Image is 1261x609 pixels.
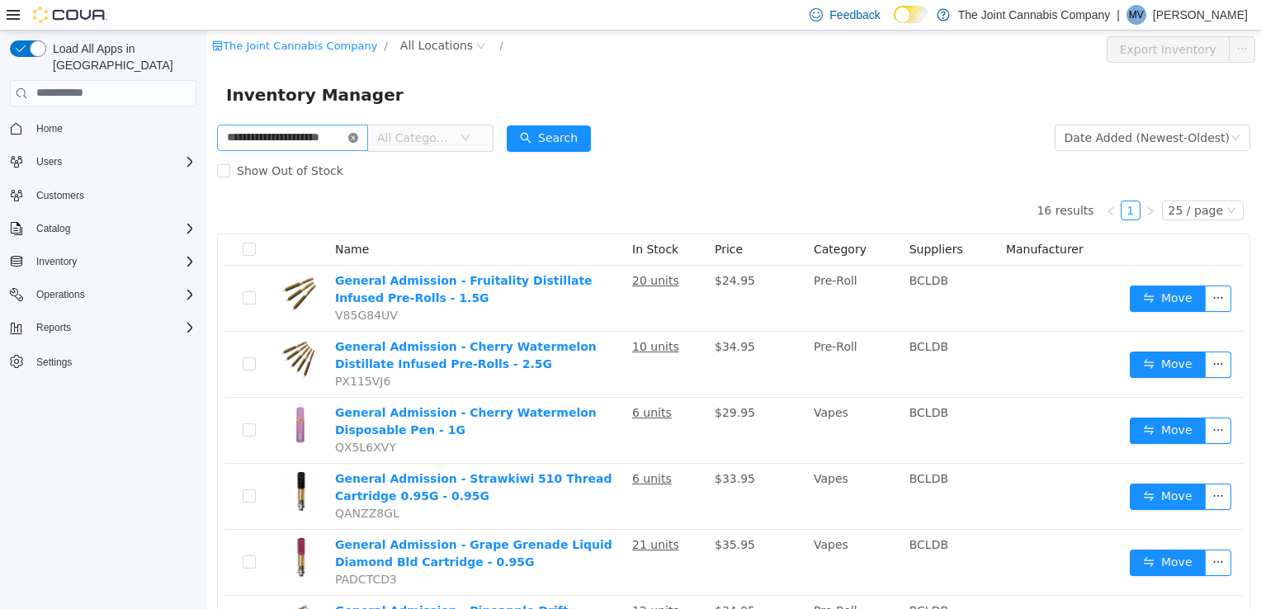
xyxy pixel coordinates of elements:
u: 10 units [426,309,473,323]
button: icon: swapMove [923,321,999,347]
span: Inventory [30,252,196,271]
u: 12 units [426,574,473,587]
li: Next Page [934,170,954,190]
span: / [293,9,296,21]
a: General Admission - Pineapple Drift Distillate Infused Pre-Rolls - 2.5G [129,574,362,604]
span: BCLDB [703,243,742,257]
button: icon: searchSearch [300,95,385,121]
a: General Admission - Strawkiwi 510 Thread Cartridge 0.95G - 0.95G [129,441,406,472]
p: The Joint Cannabis Company [958,5,1110,25]
button: Operations [30,285,92,304]
i: icon: down [1024,102,1034,114]
div: 25 / page [962,171,1017,189]
img: General Admission - Strawkiwi 510 Thread Cartridge 0.95G - 0.95G hero shot [74,440,116,481]
li: 16 results [830,170,887,190]
td: Pre-Roll [601,235,697,301]
span: MV [1129,5,1144,25]
span: BCLDB [703,309,742,323]
span: Manufacturer [800,212,877,225]
button: Export Inventory [900,6,1023,32]
td: Vapes [601,499,697,565]
u: 6 units [426,375,465,389]
a: Settings [30,352,78,372]
span: Name [129,212,163,225]
span: Customers [30,185,196,205]
u: 20 units [426,243,473,257]
img: Cova [33,7,107,23]
span: Feedback [829,7,880,23]
span: PX115VJ6 [129,344,184,357]
button: Reports [3,316,203,339]
span: $29.95 [508,375,549,389]
span: Settings [36,356,72,369]
span: Suppliers [703,212,757,225]
span: Operations [36,288,85,301]
a: General Admission - Grape Grenade Liquid Diamond Bld Cartridge - 0.95G [129,507,406,538]
button: icon: swapMove [923,387,999,413]
button: Operations [3,283,203,306]
button: icon: ellipsis [999,255,1025,281]
a: General Admission - Cherry Watermelon Disposable Pen - 1G [129,375,390,406]
li: 1 [914,170,934,190]
span: BCLDB [703,441,742,455]
span: Settings [30,351,196,371]
button: icon: ellipsis [999,321,1025,347]
button: Inventory [3,250,203,273]
td: Vapes [601,367,697,433]
span: All Categories [171,99,246,116]
span: Show Out of Stock [24,134,144,147]
span: Catalog [30,219,196,238]
div: Date Added (Newest-Oldest) [858,95,1023,120]
u: 6 units [426,441,465,455]
input: Dark Mode [894,6,928,23]
nav: Complex example [10,110,196,417]
div: Manjot Virk [1126,5,1146,25]
span: / [177,9,181,21]
span: Home [36,122,63,135]
a: 1 [915,171,933,189]
span: $34.95 [508,309,549,323]
button: Reports [30,318,78,338]
button: icon: swapMove [923,453,999,479]
button: Settings [3,349,203,373]
span: BCLDB [703,375,742,389]
button: icon: ellipsis [1022,6,1049,32]
button: Users [3,150,203,173]
i: icon: down [254,102,264,114]
span: BCLDB [703,574,742,587]
button: icon: ellipsis [999,453,1025,479]
button: icon: swapMove [923,519,999,545]
span: $35.95 [508,507,549,521]
span: Home [30,118,196,139]
span: In Stock [426,212,472,225]
span: Load All Apps in [GEOGRAPHIC_DATA] [46,40,196,73]
img: General Admission - Fruitality Distillate Infused Pre-Rolls - 1.5G hero shot [74,242,116,283]
td: Pre-Roll [601,301,697,367]
span: Reports [30,318,196,338]
button: Customers [3,183,203,207]
a: Customers [30,186,91,205]
img: General Admission - Grape Grenade Liquid Diamond Bld Cartridge - 0.95G hero shot [74,506,116,547]
span: Operations [30,285,196,304]
i: icon: shop [6,10,17,21]
i: icon: right [939,176,949,186]
span: QX5L6XVY [129,410,190,423]
a: General Admission - Cherry Watermelon Distillate Infused Pre-Rolls - 2.5G [129,309,390,340]
a: icon: shopThe Joint Cannabis Company [6,9,171,21]
span: Customers [36,189,84,202]
span: Inventory [36,255,77,268]
td: Vapes [601,433,697,499]
span: Reports [36,321,71,334]
span: PADCTCD3 [129,542,191,555]
button: icon: ellipsis [999,387,1025,413]
span: $33.95 [508,441,549,455]
u: 21 units [426,507,473,521]
button: icon: swapMove [923,255,999,281]
li: Previous Page [895,170,914,190]
span: Inventory Manager [20,51,207,78]
span: QANZZ8GL [129,476,193,489]
button: Inventory [30,252,83,271]
button: Home [3,116,203,140]
span: $24.95 [508,243,549,257]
